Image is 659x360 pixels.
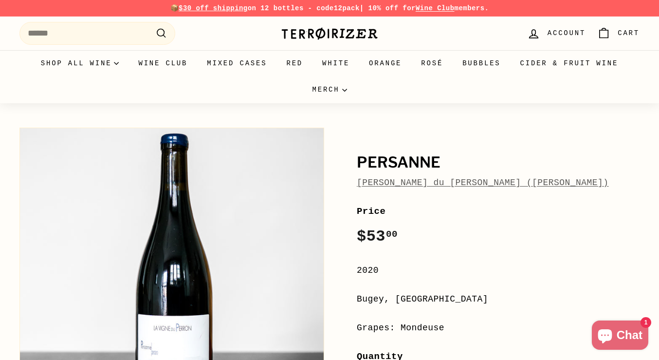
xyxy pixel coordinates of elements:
[357,154,640,171] h1: Persanne
[31,50,129,76] summary: Shop all wine
[453,50,510,76] a: Bubbles
[276,50,312,76] a: Red
[357,178,609,188] a: [PERSON_NAME] du [PERSON_NAME] ([PERSON_NAME])
[357,227,398,246] span: $53
[416,4,455,12] a: Wine Club
[357,204,640,219] label: Price
[548,28,586,38] span: Account
[334,4,360,12] strong: 12pack
[179,4,248,12] span: $30 off shipping
[411,50,453,76] a: Rosé
[357,321,640,335] div: Grapes: Mondeuse
[386,229,398,240] sup: 00
[357,264,640,278] div: 2020
[128,50,197,76] a: Wine Club
[618,28,640,38] span: Cart
[589,321,651,352] inbox-online-store-chat: Shopify online store chat
[302,76,356,103] summary: Merch
[312,50,359,76] a: White
[511,50,628,76] a: Cider & Fruit Wine
[521,19,591,48] a: Account
[359,50,411,76] a: Orange
[591,19,645,48] a: Cart
[19,3,640,14] p: 📦 on 12 bottles - code | 10% off for members.
[197,50,276,76] a: Mixed Cases
[357,292,640,306] div: Bugey, [GEOGRAPHIC_DATA]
